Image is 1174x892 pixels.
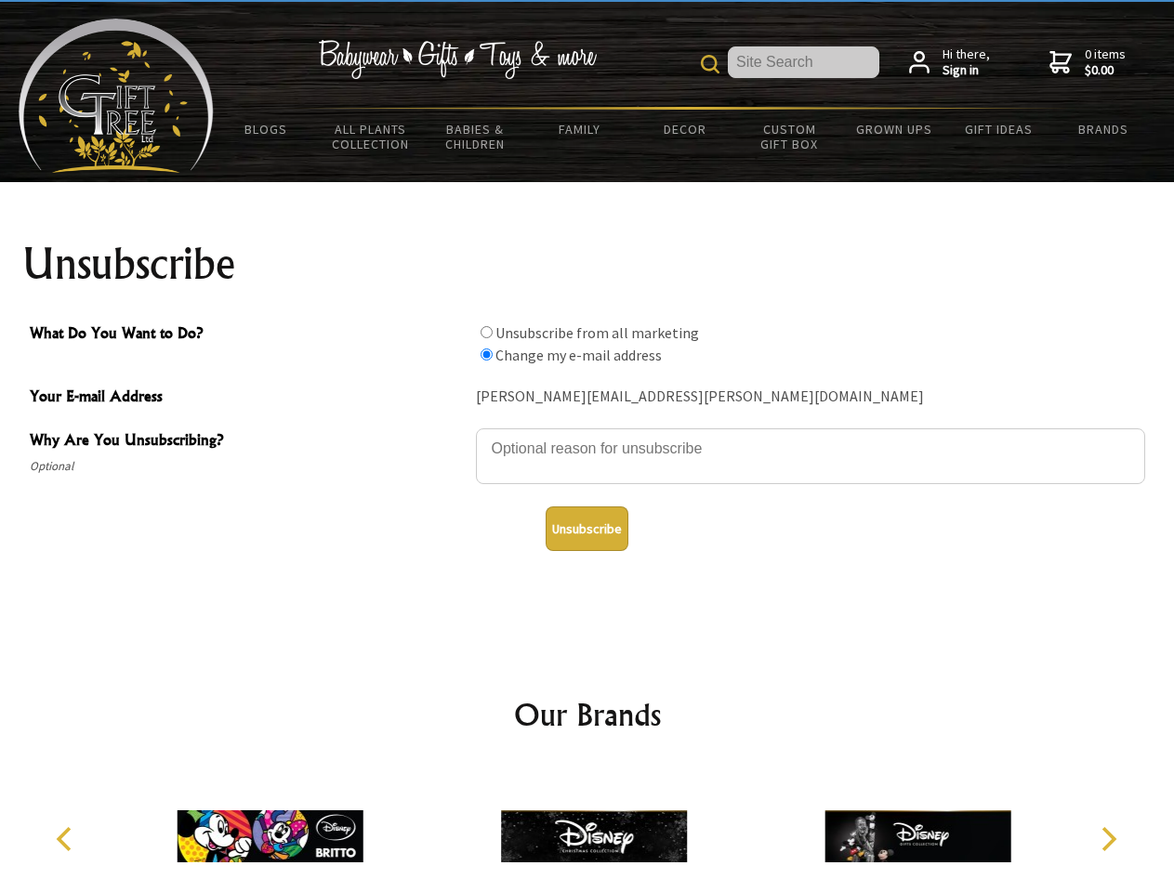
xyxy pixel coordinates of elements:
span: Optional [30,455,467,478]
span: 0 items [1085,46,1126,79]
label: Change my e-mail address [495,346,662,364]
input: What Do You Want to Do? [481,348,493,361]
input: Site Search [728,46,879,78]
img: Babywear - Gifts - Toys & more [318,40,597,79]
span: Why Are You Unsubscribing? [30,428,467,455]
a: Gift Ideas [946,110,1051,149]
a: Decor [632,110,737,149]
h2: Our Brands [37,692,1138,737]
a: Babies & Children [423,110,528,164]
label: Unsubscribe from all marketing [495,323,699,342]
a: Grown Ups [841,110,946,149]
textarea: Why Are You Unsubscribing? [476,428,1145,484]
div: [PERSON_NAME][EMAIL_ADDRESS][PERSON_NAME][DOMAIN_NAME] [476,383,1145,412]
a: Family [528,110,633,149]
span: Your E-mail Address [30,385,467,412]
button: Previous [46,819,87,859]
a: Hi there,Sign in [909,46,990,79]
strong: $0.00 [1085,62,1126,79]
button: Next [1088,819,1128,859]
button: Unsubscribe [546,506,628,551]
input: What Do You Want to Do? [481,326,493,338]
span: What Do You Want to Do? [30,321,467,348]
a: 0 items$0.00 [1049,46,1126,79]
h1: Unsubscribe [22,242,1153,286]
a: All Plants Collection [319,110,424,164]
a: Brands [1051,110,1156,149]
a: BLOGS [214,110,319,149]
strong: Sign in [943,62,990,79]
img: product search [701,55,719,73]
img: Babyware - Gifts - Toys and more... [19,19,214,173]
a: Custom Gift Box [737,110,842,164]
span: Hi there, [943,46,990,79]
